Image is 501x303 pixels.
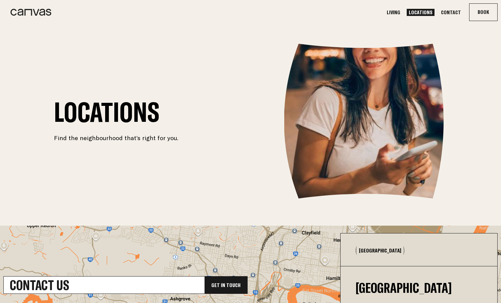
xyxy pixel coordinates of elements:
[54,134,178,142] p: Find the neighbourhood that’s right for you.
[439,9,463,16] a: Contact
[385,9,402,16] a: Living
[3,276,248,294] a: Contact UsGet In Touch
[469,4,497,21] button: Book
[205,277,247,293] div: Get In Touch
[356,246,404,255] button: [GEOGRAPHIC_DATA]
[407,9,435,16] a: Locations
[54,100,178,124] h1: Locations
[284,44,447,198] img: Canvas_living_locations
